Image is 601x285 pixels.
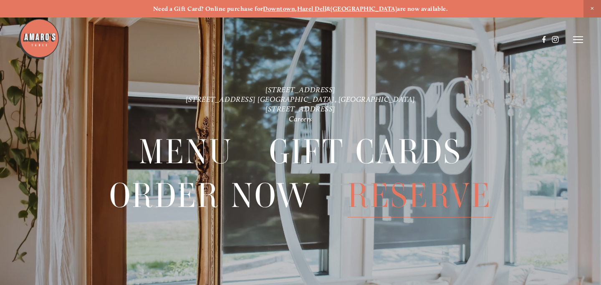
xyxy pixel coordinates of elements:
[348,174,491,217] span: Reserve
[269,130,462,173] a: Gift Cards
[186,95,415,103] a: [STREET_ADDRESS] [GEOGRAPHIC_DATA], [GEOGRAPHIC_DATA]
[109,174,311,217] a: Order Now
[269,130,462,174] span: Gift Cards
[139,130,233,173] a: Menu
[18,18,60,60] img: Amaro's Table
[331,5,397,13] a: [GEOGRAPHIC_DATA]
[289,114,312,123] a: Careers
[326,5,331,13] strong: &
[139,130,233,174] span: Menu
[265,104,336,113] a: [STREET_ADDRESS]
[263,5,295,13] a: Downtown
[397,5,448,13] strong: are now available.
[265,85,336,94] a: [STREET_ADDRESS]
[109,174,311,217] span: Order Now
[295,5,297,13] strong: ,
[297,5,327,13] a: Hazel Dell
[153,5,263,13] strong: Need a Gift Card? Online purchase for
[348,174,491,217] a: Reserve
